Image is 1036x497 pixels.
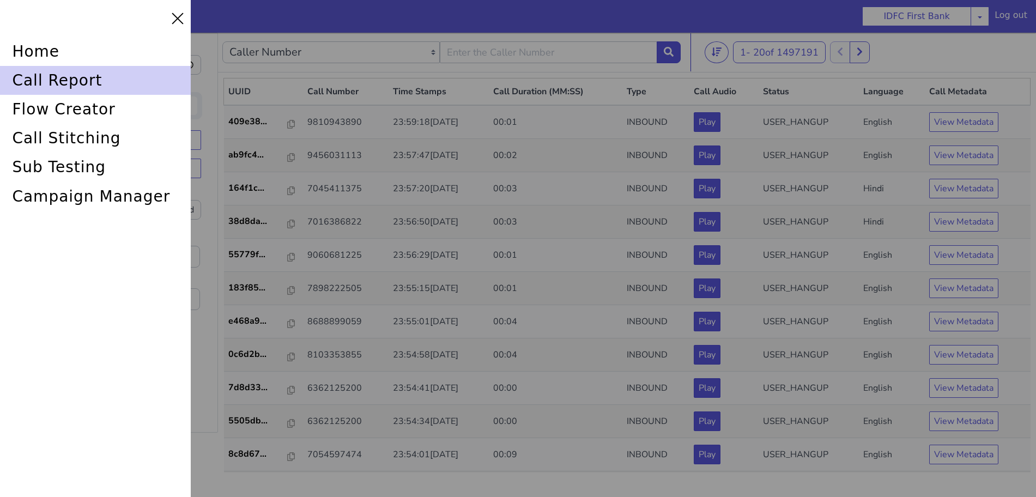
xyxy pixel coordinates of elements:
td: 23:57:20[DATE] [389,140,489,173]
button: Play [694,346,720,365]
th: UUID [224,46,304,73]
td: 23:56:29[DATE] [389,206,489,239]
td: English [859,306,925,339]
input: End Date [117,64,197,82]
button: View Metadata [929,213,998,232]
input: Start Date [21,64,101,82]
a: 5505db... [228,381,299,395]
button: Play [694,113,720,132]
a: 164f1c... [228,149,299,162]
p: 0c6d2b... [228,315,288,328]
a: e468a9... [228,282,299,295]
label: Quick Report [17,304,109,319]
label: Miscellaneous [17,382,109,397]
td: English [859,206,925,239]
th: Call Metadata [925,46,1030,73]
input: Enter the Flow Version ID [18,213,200,235]
input: Start time: [17,22,100,42]
span: 20 of 1497191 [753,13,819,26]
td: 00:09 [489,405,623,439]
button: Play [694,379,720,398]
td: 9060681225 [303,206,389,239]
button: View Metadata [929,113,998,132]
td: USER_HANGUP [759,173,859,206]
p: 164f1c... [228,149,288,162]
td: 00:01 [489,239,623,272]
button: View Metadata [929,412,998,432]
td: 00:02 [489,106,623,140]
label: Latency [109,323,201,338]
td: INBOUND [622,140,689,173]
th: Status [759,46,859,73]
td: English [859,272,925,306]
button: Live Calls [17,126,110,146]
a: 8c8d67... [228,415,299,428]
h6: Clear Filters [115,428,164,438]
button: View Metadata [929,80,998,99]
a: 409e38... [228,82,299,95]
td: English [859,339,925,372]
td: USER_HANGUP [759,306,859,339]
p: e468a9... [228,282,288,295]
td: INBOUND [622,173,689,206]
td: USER_HANGUP [759,206,859,239]
td: INBOUND [622,72,689,106]
button: Play [694,80,720,99]
label: Language Code [104,155,201,187]
td: 8103353855 [303,306,389,339]
p: 409e38... [228,82,288,95]
td: USER_HANGUP [759,140,859,173]
label: Flow Version [18,197,70,210]
button: View Metadata [929,379,998,398]
button: Play [694,246,720,265]
input: Enter the Caller Number [440,9,657,31]
a: 55779f... [228,215,299,228]
th: Time Stamps [389,46,489,73]
td: Hindi [859,173,925,206]
th: Call Duration (MM:SS) [489,46,623,73]
td: INBOUND [622,272,689,306]
td: 7054597474 [303,405,389,439]
button: View Metadata [929,346,998,365]
td: English [859,372,925,405]
select: Status [17,167,98,187]
button: Play [694,213,720,232]
label: UX [17,323,109,338]
th: Call Audio [689,46,759,73]
p: 7d8d33... [228,348,288,361]
td: USER_HANGUP [759,405,859,439]
td: English [859,439,925,472]
td: English [859,72,925,106]
button: Resolved [140,98,201,117]
td: INBOUND [622,405,689,439]
td: USER_HANGUP [759,106,859,140]
td: 23:59:18[DATE] [389,72,489,106]
td: UNKNOWN [759,439,859,472]
button: Apply Filters [49,422,110,442]
td: 8688899059 [303,272,389,306]
button: Play [694,146,720,166]
td: 23:56:50[DATE] [389,173,489,206]
td: USER_HANGUP [759,72,859,106]
button: View Metadata [929,179,998,199]
td: 7016386822 [303,173,389,206]
td: 9810943890 [303,72,389,106]
label: Entity [17,362,109,378]
button: Play [694,179,720,199]
td: 6362125200 [303,339,389,372]
td: 9456031113 [303,106,389,140]
label: Intent [109,343,201,358]
p: 55779f... [228,215,288,228]
td: 00:00 [489,372,623,405]
td: 6362125200 [303,372,389,405]
a: 0c6d2b... [228,315,299,328]
button: View Metadata [929,246,998,265]
label: End State [18,239,58,252]
td: 23:55:15[DATE] [389,239,489,272]
button: Sub Testing Calls [109,126,202,146]
td: 23:55:01[DATE] [389,272,489,306]
td: INBOUND [622,206,689,239]
td: 23:53:56[DATE] [389,439,489,472]
td: INBOUND [622,106,689,140]
label: End time: [118,6,201,45]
